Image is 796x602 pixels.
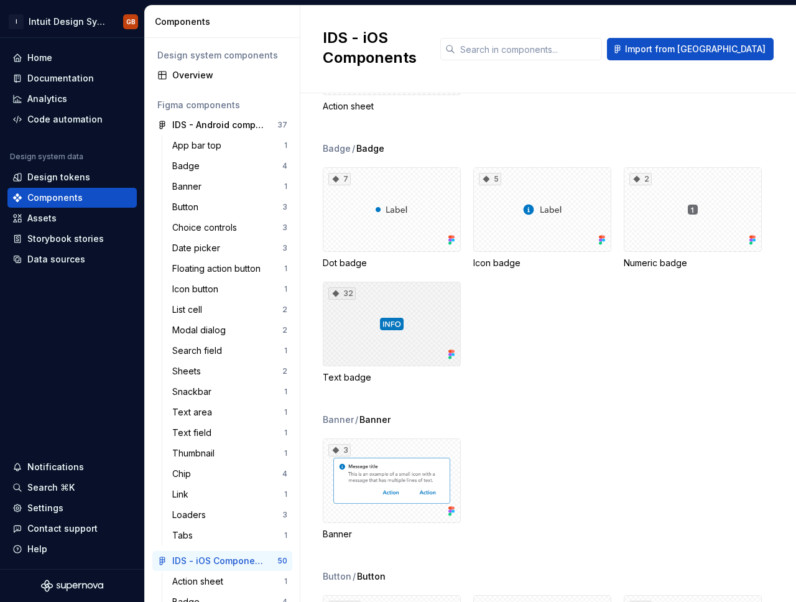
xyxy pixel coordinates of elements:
div: 1 [284,387,287,397]
button: Notifications [7,457,137,477]
div: Snackbar [172,386,216,398]
div: Dot badge [323,257,461,269]
div: Modal dialog [172,324,231,336]
a: Documentation [7,68,137,88]
span: Import from [GEOGRAPHIC_DATA] [625,43,766,55]
div: 3 [282,202,287,212]
a: Text area1 [167,402,292,422]
div: IDS - iOS Components [172,555,265,567]
a: Button3 [167,197,292,217]
div: Tabs [172,529,198,542]
div: Badge [323,142,351,155]
div: Date picker [172,242,225,254]
a: Snackbar1 [167,382,292,402]
div: 1 [284,407,287,417]
div: 1 [284,577,287,586]
div: Button [172,201,203,213]
a: Tabs1 [167,526,292,545]
div: 7Dot badge [323,167,461,269]
a: Date picker3 [167,238,292,258]
div: 3 [328,444,351,456]
div: Intuit Design System [29,16,108,28]
div: App bar top [172,139,226,152]
button: Contact support [7,519,137,539]
div: Storybook stories [27,233,104,245]
a: Home [7,48,137,68]
a: Assets [7,208,137,228]
button: Help [7,539,137,559]
div: 3Banner [323,438,461,540]
div: 2 [282,325,287,335]
div: 3 [282,510,287,520]
div: 1 [284,284,287,294]
div: Code automation [27,113,103,126]
a: Chip4 [167,464,292,484]
div: GB [126,17,136,27]
div: Banner [323,414,354,426]
div: Text area [172,406,217,419]
span: / [355,414,358,426]
a: Link1 [167,484,292,504]
div: Home [27,52,52,64]
div: Settings [27,502,63,514]
div: Numeric badge [624,257,762,269]
div: Badge [172,160,205,172]
span: Button [357,570,386,583]
div: Design system components [157,49,287,62]
div: Sheets [172,365,206,377]
a: Design tokens [7,167,137,187]
div: Banner [172,180,206,193]
svg: Supernova Logo [41,580,103,592]
div: 4 [282,161,287,171]
div: 3 [282,243,287,253]
div: Search ⌘K [27,481,75,494]
a: IDS - Android components37 [152,115,292,135]
div: 5Icon badge [473,167,611,269]
a: Floating action button1 [167,259,292,279]
div: Button [323,570,351,583]
div: Icon badge [473,257,611,269]
div: 1 [284,182,287,192]
button: IIntuit Design SystemGB [2,8,142,35]
div: Figma components [157,99,287,111]
a: Components [7,188,137,208]
div: Search field [172,345,227,357]
a: Data sources [7,249,137,269]
div: List cell [172,303,207,316]
a: Analytics [7,89,137,109]
div: Data sources [27,253,85,266]
a: Badge4 [167,156,292,176]
div: Design tokens [27,171,90,183]
div: 1 [284,141,287,150]
div: 37 [277,120,287,130]
div: Text badge [323,371,461,384]
a: App bar top1 [167,136,292,155]
div: IDS - Android components [172,119,265,131]
span: Banner [359,414,391,426]
a: Banner1 [167,177,292,197]
a: Modal dialog2 [167,320,292,340]
a: Overview [152,65,292,85]
div: Help [27,543,47,555]
div: 5 [479,173,501,185]
div: 1 [284,448,287,458]
div: 2 [282,305,287,315]
a: IDS - iOS Components50 [152,551,292,571]
div: 2Numeric badge [624,167,762,269]
div: Link [172,488,193,501]
div: Components [27,192,83,204]
a: Choice controls3 [167,218,292,238]
div: Components [155,16,295,28]
div: 1 [284,428,287,438]
div: 1 [284,530,287,540]
div: 4 [282,469,287,479]
a: Settings [7,498,137,518]
div: Notifications [27,461,84,473]
div: Design system data [10,152,83,162]
div: Loaders [172,509,211,521]
span: / [352,142,355,155]
input: Search in components... [455,38,602,60]
div: 1 [284,264,287,274]
span: Badge [356,142,384,155]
